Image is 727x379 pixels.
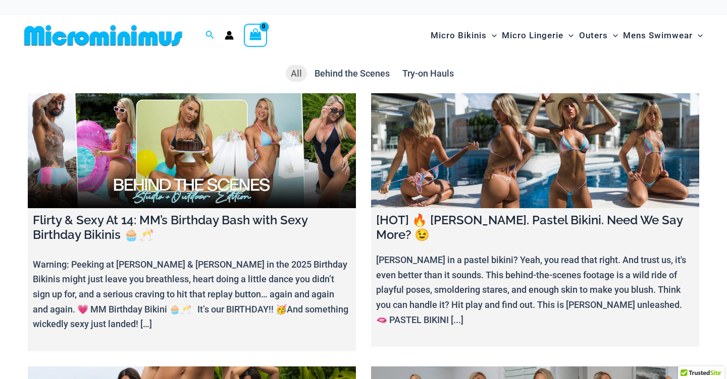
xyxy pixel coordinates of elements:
h4: Flirty & Sexy At 14: MM’s Birthday Bash with Sexy Birthday Bikinis 🧁🥂 [33,213,351,242]
span: Menu Toggle [487,23,497,48]
span: Menu Toggle [563,23,574,48]
a: Flirty & Sexy At 14: MM’s Birthday Bash with Sexy Birthday Bikinis 🧁🥂 [28,93,356,208]
span: Micro Bikinis [431,23,487,48]
p: [PERSON_NAME] in a pastel bikini? Yeah, you read that right. And trust us, it's even better than ... [376,252,694,328]
a: Search icon link [205,29,215,42]
a: [HOT] 🔥 Olivia. Pastel Bikini. Need We Say More? 😉 [371,93,699,208]
span: Menu Toggle [608,23,618,48]
img: MM SHOP LOGO FLAT [20,24,186,47]
nav: Site Navigation [427,19,707,52]
p: Warning: Peeking at [PERSON_NAME] & [PERSON_NAME] in the 2025 Birthday Bikinis might just leave y... [33,257,351,332]
a: Account icon link [225,31,234,40]
span: Behind the Scenes [315,68,390,79]
a: View Shopping Cart, empty [244,24,267,47]
span: Outers [579,23,608,48]
span: Try-on Hauls [402,68,454,79]
span: Menu Toggle [693,23,703,48]
span: Micro Lingerie [502,23,563,48]
a: Mens SwimwearMenu ToggleMenu Toggle [620,20,705,51]
a: Micro LingerieMenu ToggleMenu Toggle [499,20,576,51]
a: Micro BikinisMenu ToggleMenu Toggle [428,20,499,51]
h4: [HOT] 🔥 [PERSON_NAME]. Pastel Bikini. Need We Say More? 😉 [376,213,694,242]
span: All [291,68,302,79]
span: Mens Swimwear [623,23,693,48]
a: OutersMenu ToggleMenu Toggle [577,20,620,51]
